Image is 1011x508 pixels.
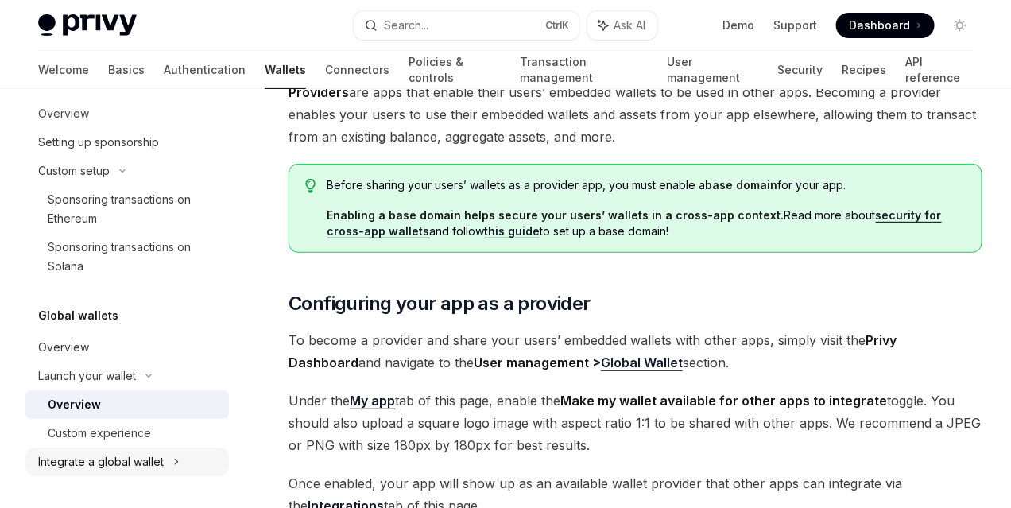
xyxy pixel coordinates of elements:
div: Setting up sponsorship [38,133,159,152]
a: Sponsoring transactions on Ethereum [25,185,229,233]
span: are apps that enable their users’ embedded wallets to be used in other apps. Becoming a provider ... [289,81,982,148]
button: Ask AI [587,11,657,40]
a: Sponsoring transactions on Solana [25,233,229,281]
a: Welcome [38,51,89,89]
a: My app [350,393,395,409]
strong: Privy Dashboard [289,332,897,370]
a: Dashboard [836,13,935,38]
a: Demo [722,17,754,33]
div: Launch your wallet [38,366,136,386]
span: Ctrl K [546,19,570,32]
h5: Global wallets [38,306,118,325]
span: To become a provider and share your users’ embedded wallets with other apps, simply visit the and... [289,329,982,374]
a: Security [777,51,823,89]
a: Setting up sponsorship [25,128,229,157]
div: Integrate a global wallet [38,452,164,471]
strong: Providers [289,84,349,100]
div: Overview [48,395,101,414]
a: Transaction management [520,51,648,89]
span: Read more about and follow to set up a base domain! [327,207,966,239]
a: Basics [108,51,145,89]
strong: User management > [474,355,683,371]
a: this guide [485,224,540,238]
div: Custom experience [48,424,151,443]
div: Custom setup [38,161,110,180]
img: light logo [38,14,137,37]
svg: Tip [305,179,316,193]
a: Global Wallet [601,355,683,371]
span: Under the tab of this page, enable the toggle. You should also upload a square logo image with as... [289,390,982,456]
button: Toggle dark mode [947,13,973,38]
a: Authentication [164,51,246,89]
span: Dashboard [849,17,910,33]
strong: Make my wallet available for other apps to integrate [560,393,887,409]
div: Overview [38,338,89,357]
a: Recipes [842,51,886,89]
a: Overview [25,390,229,419]
a: security for cross-app wallets [327,208,942,238]
div: Sponsoring transactions on Solana [48,238,219,276]
span: Configuring your app as a provider [289,291,591,316]
strong: base domain [706,178,778,192]
strong: Enabling a base domain helps secure your users’ wallets in a cross-app context. [327,208,784,222]
a: Custom experience [25,419,229,448]
div: Search... [384,16,428,35]
div: Sponsoring transactions on Ethereum [48,190,219,228]
a: Policies & controls [409,51,501,89]
a: Support [773,17,817,33]
a: Wallets [265,51,306,89]
a: User management [667,51,758,89]
a: Connectors [325,51,389,89]
span: Ask AI [614,17,646,33]
span: Before sharing your users’ wallets as a provider app, you must enable a for your app. [327,177,966,193]
button: Search...CtrlK [354,11,579,40]
a: Overview [25,333,229,362]
a: API reference [905,51,973,89]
